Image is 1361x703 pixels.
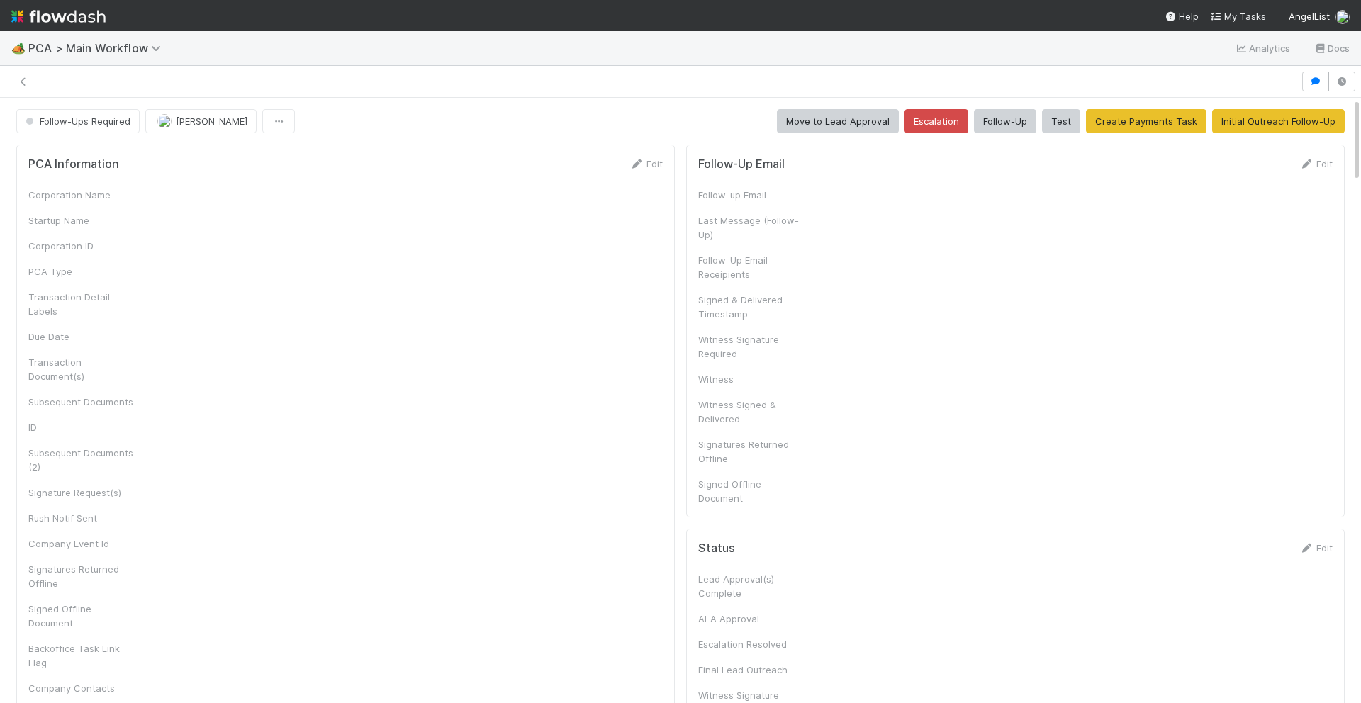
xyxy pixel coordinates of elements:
button: Follow-Up [974,109,1036,133]
button: Follow-Ups Required [16,109,140,133]
div: Witness [698,372,805,386]
div: Signed Offline Document [28,602,135,630]
h5: PCA Information [28,157,119,171]
div: Signature Request(s) [28,485,135,500]
button: Test [1042,109,1080,133]
div: Lead Approval(s) Complete [698,572,805,600]
div: Follow-up Email [698,188,805,202]
div: ID [28,420,135,434]
span: 🏕️ [11,42,26,54]
div: Subsequent Documents (2) [28,446,135,474]
a: My Tasks [1210,9,1266,23]
span: My Tasks [1210,11,1266,22]
div: Signed Offline Document [698,477,805,505]
span: Follow-Ups Required [23,116,130,127]
div: Signatures Returned Offline [698,437,805,466]
div: Final Lead Outreach [698,663,805,677]
button: Move to Lead Approval [777,109,899,133]
div: Escalation Resolved [698,637,805,651]
div: Last Message (Follow-Up) [698,213,805,242]
div: Follow-Up Email Receipients [698,253,805,281]
a: Analytics [1235,40,1291,57]
button: Create Payments Task [1086,109,1206,133]
span: AngelList [1289,11,1330,22]
button: [PERSON_NAME] [145,109,257,133]
a: Edit [1299,542,1333,553]
div: Witness Signature Required [698,332,805,361]
button: Escalation [904,109,968,133]
div: Subsequent Documents [28,395,135,409]
div: Startup Name [28,213,135,227]
div: Help [1165,9,1199,23]
h5: Status [698,541,735,556]
div: Witness Signed & Delivered [698,398,805,426]
div: PCA Type [28,264,135,279]
img: logo-inverted-e16ddd16eac7371096b0.svg [11,4,106,28]
span: PCA > Main Workflow [28,41,168,55]
a: Edit [629,158,663,169]
div: Corporation Name [28,188,135,202]
div: Signed & Delivered Timestamp [698,293,805,321]
div: Transaction Document(s) [28,355,135,383]
div: Rush Notif Sent [28,511,135,525]
button: Initial Outreach Follow-Up [1212,109,1345,133]
a: Edit [1299,158,1333,169]
img: avatar_ad9da010-433a-4b4a-a484-836c288de5e1.png [1335,10,1350,24]
span: [PERSON_NAME] [176,116,247,127]
h5: Follow-Up Email [698,157,785,171]
div: Company Event Id [28,536,135,551]
div: ALA Approval [698,612,805,626]
div: Corporation ID [28,239,135,253]
div: Transaction Detail Labels [28,290,135,318]
div: Signatures Returned Offline [28,562,135,590]
div: Company Contacts [28,681,135,695]
img: avatar_99e80e95-8f0d-4917-ae3c-b5dad577a2b5.png [157,114,172,128]
div: Backoffice Task Link Flag [28,641,135,670]
div: Due Date [28,330,135,344]
a: Docs [1314,40,1350,57]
